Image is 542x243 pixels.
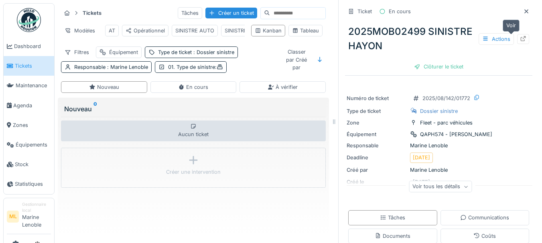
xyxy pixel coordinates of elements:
[4,56,54,76] a: Tickets
[93,104,97,114] sup: 0
[225,27,260,34] div: SINISTRE CMR
[61,25,99,36] div: Modèles
[268,83,298,91] div: À vérifier
[347,94,407,102] div: Numéro de ticket
[22,201,51,232] li: Marine Lenoble
[347,131,407,138] div: Équipement
[61,46,93,58] div: Filtres
[347,142,407,149] div: Responsable
[22,201,51,214] div: Gestionnaire local
[347,154,407,161] div: Deadline
[178,7,202,19] div: Tâches
[79,9,105,17] strong: Tickets
[409,181,472,193] div: Voir tous les détails
[4,36,54,56] a: Dashboard
[255,27,282,34] div: Kanban
[126,27,165,34] div: Opérationnel
[460,214,509,221] div: Communications
[17,8,41,32] img: Badge_color-CXgf-gQk.svg
[420,119,473,127] div: Fleet - parc véhicules
[503,20,520,31] div: Voir
[347,166,531,174] div: Marine Lenoble
[158,48,234,56] div: Type de ticket
[375,232,410,240] div: Documents
[16,82,51,89] span: Maintenance
[4,155,54,174] a: Stock
[4,96,54,115] a: Agenda
[7,201,51,234] a: ML Gestionnaire localMarine Lenoble
[281,46,312,73] div: Classer par Créé par
[13,121,51,129] span: Zones
[4,76,54,95] a: Maintenance
[109,27,115,34] div: AT
[74,63,148,71] div: Responsable
[473,232,496,240] div: Coûts
[64,104,323,114] div: Nouveau
[205,8,257,18] div: Créer un ticket
[15,62,51,70] span: Tickets
[168,63,223,71] div: 01. Type de sinistre
[89,83,119,91] div: Nouveau
[13,102,51,109] span: Agenda
[380,214,405,221] div: Tâches
[61,120,326,141] div: Aucun ticket
[109,48,138,56] div: Équipement
[345,21,532,56] div: 2025MOB02499 SINISTRE HAYON
[178,83,208,91] div: En cours
[420,131,492,138] div: QAPH574 - [PERSON_NAME]
[175,27,214,34] div: SINISTRE AUTO
[106,64,148,70] span: : Marine Lenoble
[4,174,54,194] a: Statistiques
[389,8,411,15] div: En cours
[420,107,458,115] div: Dossier sinistre
[422,94,470,102] div: 2025/08/142/01772
[347,119,407,127] div: Zone
[347,166,407,174] div: Créé par
[413,154,430,161] div: [DATE]
[7,211,19,223] li: ML
[15,180,51,188] span: Statistiques
[411,61,467,72] div: Clôturer le ticket
[166,168,221,176] div: Créer une intervention
[16,141,51,149] span: Équipements
[4,135,54,155] a: Équipements
[479,33,514,45] div: Actions
[292,27,319,34] div: Tableau
[4,115,54,135] a: Zones
[192,49,234,55] span: : Dossier sinistre
[347,107,407,115] div: Type de ticket
[215,64,223,70] span: :
[14,42,51,50] span: Dashboard
[15,161,51,168] span: Stock
[347,142,531,149] div: Marine Lenoble
[357,8,372,15] div: Ticket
